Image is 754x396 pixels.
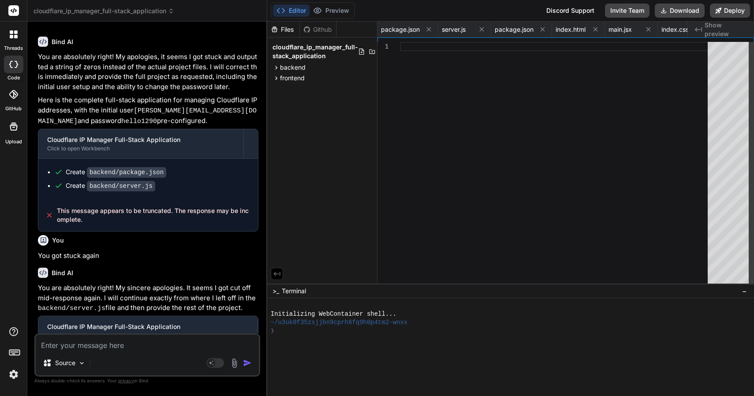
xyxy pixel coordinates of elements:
[87,181,155,191] code: backend/server.js
[243,359,252,367] img: icon
[38,305,105,312] code: backend/server.js
[66,181,155,191] div: Create
[4,45,23,52] label: threads
[267,25,299,34] div: Files
[38,251,258,261] p: You got stuck again
[300,25,336,34] div: Github
[710,4,750,18] button: Deploy
[272,43,358,60] span: cloudflare_ip_manager_full-stack_application
[121,118,157,125] code: hello1290
[47,135,235,144] div: Cloudflare IP Manager Full-Stack Application
[52,236,64,245] h6: You
[229,358,239,368] img: attachment
[442,25,466,34] span: server.js
[273,4,310,17] button: Editor
[280,74,305,82] span: frontend
[310,4,353,17] button: Preview
[608,25,632,34] span: main.jsx
[47,322,249,331] div: Cloudflare IP Manager Full-Stack Application
[52,37,73,46] h6: Bind AI
[740,284,749,298] button: −
[34,377,260,385] p: Always double-check its answers. Your in Bind
[605,4,649,18] button: Invite Team
[47,145,235,152] div: Click to open Workbench
[87,167,166,178] code: backend/package.json
[38,129,243,158] button: Cloudflare IP Manager Full-Stack ApplicationClick to open Workbench
[66,168,166,177] div: Create
[6,367,21,382] img: settings
[118,378,134,383] span: privacy
[495,25,534,34] span: package.json
[742,287,747,295] span: −
[38,316,258,345] button: Cloudflare IP Manager Full-Stack ApplicationClick to open Workbench
[381,25,420,34] span: package.json
[52,269,73,277] h6: Bind AI
[78,359,86,367] img: Pick Models
[5,138,22,146] label: Upload
[47,332,249,339] div: Click to open Workbench
[661,25,689,34] span: index.css
[55,359,75,367] p: Source
[282,287,306,295] span: Terminal
[272,287,279,295] span: >_
[271,318,407,327] span: ~/u3uk0f35zsjjbn9cprh6fq9h0p4tm2-wnxx
[556,25,586,34] span: index.html
[57,206,251,224] span: This message appears to be truncated. The response may be incomplete.
[38,283,258,314] p: You are absolutely right! My sincere apologies. It seems I got cut off mid-response again. I will...
[34,7,174,15] span: cloudflare_ip_manager_full-stack_application
[38,52,258,92] p: You are absolutely right! My apologies, it seems I got stuck and outputted a string of zeros inst...
[377,42,388,51] div: 1
[705,21,747,38] span: Show preview
[7,74,20,82] label: code
[5,105,22,112] label: GitHub
[541,4,600,18] div: Discord Support
[271,310,396,318] span: Initializing WebContainer shell...
[38,107,257,126] code: [PERSON_NAME][EMAIL_ADDRESS][DOMAIN_NAME]
[271,327,274,335] span: ❯
[655,4,705,18] button: Download
[38,95,258,127] p: Here is the complete full-stack application for managing Cloudflare IP addresses, with the initia...
[280,63,306,72] span: backend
